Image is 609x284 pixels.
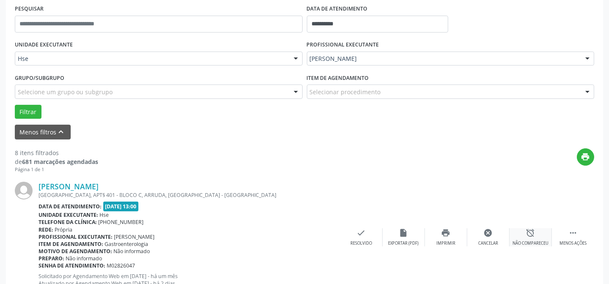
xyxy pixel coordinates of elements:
i: check [357,228,366,238]
span: Gastroenterologia [105,240,149,248]
b: Unidade executante: [39,211,98,218]
div: Cancelar [478,240,498,246]
b: Item de agendamento: [39,240,103,248]
div: Exportar (PDF) [389,240,419,246]
span: [PERSON_NAME] [114,233,155,240]
b: Profissional executante: [39,233,113,240]
span: M02826047 [107,262,135,269]
div: [GEOGRAPHIC_DATA], APT§ 401 - BLOCO C, ARRUDA, [GEOGRAPHIC_DATA] - [GEOGRAPHIC_DATA] [39,191,340,199]
i: insert_drive_file [399,228,408,238]
div: 8 itens filtrados [15,148,98,157]
div: de [15,157,98,166]
button: print [577,148,594,166]
span: Não informado [114,248,150,255]
b: Motivo de agendamento: [39,248,112,255]
b: Data de atendimento: [39,203,102,210]
div: Imprimir [436,240,455,246]
strong: 681 marcações agendadas [22,158,98,166]
button: Filtrar [15,105,41,119]
label: DATA DE ATENDIMENTO [307,3,368,16]
label: Grupo/Subgrupo [15,71,64,85]
span: Não informado [66,255,102,262]
span: Selecionar procedimento [310,87,381,96]
span: Hse [18,55,285,63]
label: Item de agendamento [307,71,369,85]
span: [PHONE_NUMBER] [99,218,144,226]
b: Telefone da clínica: [39,218,97,226]
div: Não compareceu [513,240,548,246]
span: Hse [100,211,109,218]
span: Própria [55,226,73,233]
label: PROFISSIONAL EXECUTANTE [307,38,379,52]
label: PESQUISAR [15,3,44,16]
button: Menos filtroskeyboard_arrow_up [15,125,71,139]
label: UNIDADE EXECUTANTE [15,38,73,52]
a: [PERSON_NAME] [39,182,99,191]
i: print [441,228,451,238]
img: img [15,182,33,199]
div: Página 1 de 1 [15,166,98,173]
b: Senha de atendimento: [39,262,105,269]
i: keyboard_arrow_up [57,127,66,137]
i: cancel [484,228,493,238]
b: Rede: [39,226,53,233]
span: [DATE] 13:00 [103,202,139,211]
span: Selecione um grupo ou subgrupo [18,87,113,96]
div: Menos ações [559,240,587,246]
i: print [581,152,590,161]
i: alarm_off [526,228,535,238]
i:  [568,228,578,238]
b: Preparo: [39,255,64,262]
span: [PERSON_NAME] [310,55,577,63]
div: Resolvido [350,240,372,246]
